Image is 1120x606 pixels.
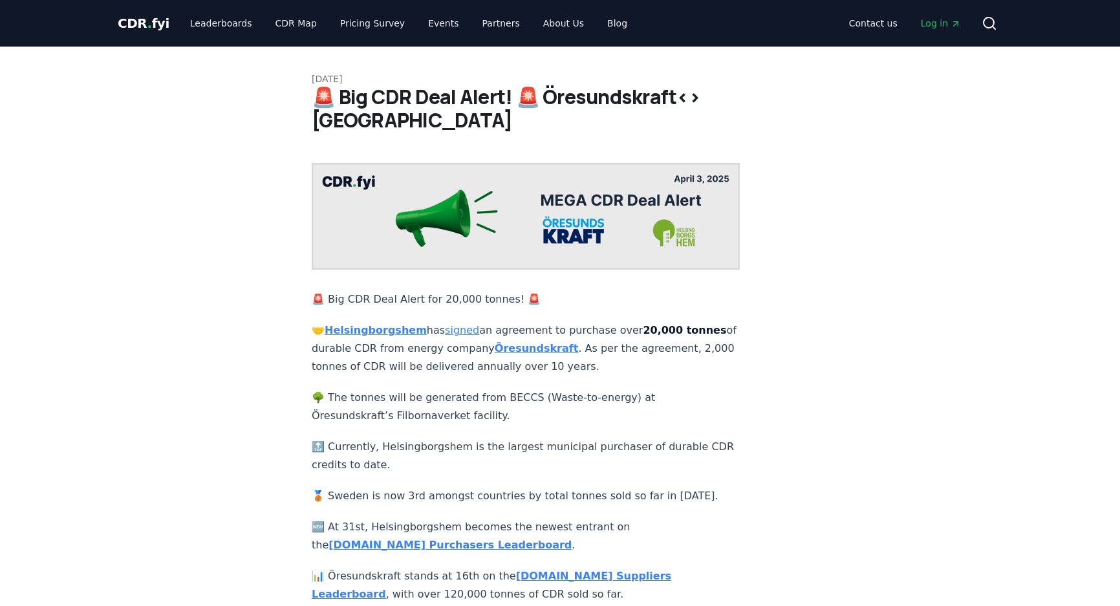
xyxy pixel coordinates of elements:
a: signed [445,324,479,336]
a: Events [418,12,469,35]
a: Partners [472,12,530,35]
strong: 20,000 tonnes [643,324,726,336]
p: 🔝 Currently, Helsingborgshem is the largest municipal purchaser of durable CDR credits to date. [312,438,740,474]
a: Leaderboards [180,12,263,35]
p: 🆕 At 31st, Helsingborgshem becomes the newest entrant on the . [312,518,740,554]
a: Öresundskraft [495,342,579,354]
a: Blog [597,12,638,35]
span: . [147,16,152,31]
p: [DATE] [312,72,808,85]
p: 📊 Öresundskraft stands at 16th on the , with over 120,000 tonnes of CDR sold so far. [312,567,740,603]
a: Helsingborgshem [325,324,427,336]
span: CDR fyi [118,16,169,31]
a: CDR.fyi [118,14,169,32]
img: blog post image [312,163,740,270]
a: Log in [910,12,971,35]
a: Pricing Survey [330,12,415,35]
a: [DOMAIN_NAME] Purchasers Leaderboard [328,539,572,551]
nav: Main [839,12,971,35]
p: 🤝 has an agreement to purchase over of durable CDR from energy company . As per the agreement, 2,... [312,321,740,376]
nav: Main [180,12,638,35]
a: Contact us [839,12,908,35]
a: About Us [533,12,594,35]
p: 🚨 Big CDR Deal Alert for 20,000 tonnes! 🚨 [312,290,740,308]
span: Log in [921,17,961,30]
a: CDR Map [265,12,327,35]
p: 🌳 The tonnes will be generated from BECCS (Waste-to-energy) at Öresundskraft’s Filbornaverket fac... [312,389,740,425]
p: 🥉 Sweden is now 3rd amongst countries by total tonnes sold so far in [DATE]. [312,487,740,505]
h1: 🚨 Big CDR Deal Alert! 🚨 Öresundskraft<>[GEOGRAPHIC_DATA] [312,85,808,132]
